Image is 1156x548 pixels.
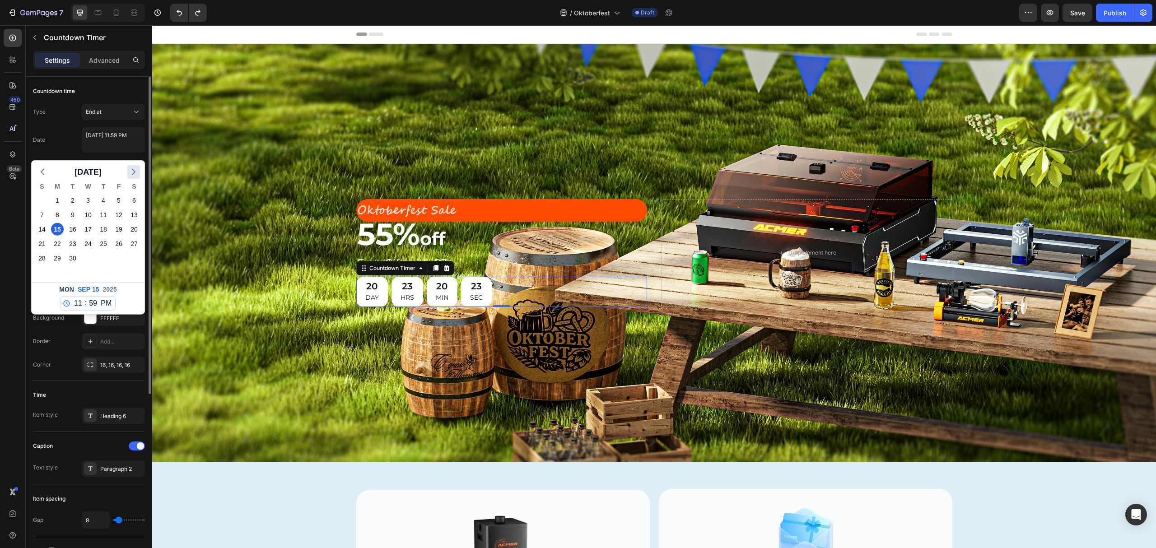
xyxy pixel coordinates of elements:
p: 7 [59,7,63,18]
p: Free Gift with P3 [205,231,494,245]
div: Friday, Sep 12, 2025 [112,209,125,221]
div: Friday, Sep 19, 2025 [112,223,125,236]
div: Thursday, Sep 25, 2025 [97,237,110,250]
p: Oktoberfest Sale [205,175,494,196]
span: 55% [205,190,268,228]
div: Sunday, Sep 7, 2025 [36,209,48,221]
div: 450 [9,96,22,103]
div: Open Intercom Messenger [1125,504,1147,525]
button: Save [1063,4,1092,22]
span: [DATE] [75,165,102,179]
span: : [85,297,87,308]
span: 15 [92,285,99,294]
div: Monday, Sep 22, 2025 [51,237,64,250]
div: Rich Text Editor. Editing area: main [204,174,495,197]
div: Add... [100,338,143,346]
div: Sunday, Sep 14, 2025 [36,223,48,236]
div: Tuesday, Sep 9, 2025 [66,209,79,221]
div: Wednesday, Sep 24, 2025 [82,237,94,250]
button: [DATE] [71,165,105,179]
div: T [65,181,80,193]
div: T [96,181,111,193]
div: Text style [33,464,58,472]
button: End at [82,104,145,120]
div: Wednesday, Sep 17, 2025 [82,223,94,236]
div: Item spacing [33,495,65,503]
div: Countdown Timer [215,239,265,247]
div: Gap [33,516,43,524]
div: M [50,181,65,193]
div: Tuesday, Sep 2, 2025 [66,194,79,207]
p: SEC [318,267,331,278]
div: Thursday, Sep 11, 2025 [97,209,110,221]
span: Draft [641,9,654,17]
span: Mon [59,285,74,294]
img: Frame_2121235862_1_3840x.png [625,471,681,545]
div: Saturday, Sep 20, 2025 [128,223,140,236]
div: Friday, Sep 5, 2025 [112,194,125,207]
div: Saturday, Sep 6, 2025 [128,194,140,207]
p: DAY [213,267,227,278]
div: Sunday, Sep 28, 2025 [36,252,48,265]
span: End at [86,108,102,115]
input: Auto [82,512,109,528]
div: S [34,181,50,193]
div: W [80,181,96,193]
iframe: Design area [152,25,1156,548]
button: 7 [4,4,67,22]
span: Save [1070,9,1085,17]
div: Heading 6 [100,412,143,420]
p: Advanced [89,56,120,65]
div: Item style [33,411,58,419]
div: S [126,181,142,193]
div: Monday, Sep 1, 2025 [51,194,64,207]
h2: Rich Text Editor. Editing area: main [204,196,495,226]
p: HRS [248,267,262,278]
p: Settings [45,56,70,65]
div: Tuesday, Sep 16, 2025 [66,223,79,236]
div: Beta [7,165,22,172]
div: Monday, Sep 15, 2025 [51,223,64,236]
div: Publish [1104,8,1126,18]
div: 20 [213,255,227,267]
div: Border [33,337,51,345]
div: Time [33,391,46,399]
h2: Rich Text Editor. Editing area: main [204,230,495,246]
span: Sep [78,285,90,294]
div: Wednesday, Sep 3, 2025 [82,194,94,207]
div: Wednesday, Sep 10, 2025 [82,209,94,221]
div: Drop element here [636,224,684,231]
div: Countdown time [33,87,75,95]
div: Tuesday, Sep 23, 2025 [66,237,79,250]
p: MIN [284,267,296,278]
button: Publish [1096,4,1134,22]
span: / [570,8,572,18]
div: Friday, Sep 26, 2025 [112,237,125,250]
div: 23 [318,255,331,267]
div: Corner [33,361,51,369]
div: 20 [284,255,296,267]
div: Undo/Redo [170,4,207,22]
div: Monday, Sep 29, 2025 [51,252,64,265]
div: Type [33,108,46,116]
div: Thursday, Sep 4, 2025 [97,194,110,207]
div: Caption [33,442,53,450]
div: Monday, Sep 8, 2025 [51,209,64,221]
div: Date [33,136,45,144]
div: Saturday, Sep 13, 2025 [128,209,140,221]
span: Oktoberfest [574,8,610,18]
div: 16, 16, 16, 16 [100,361,143,369]
div: Thursday, Sep 18, 2025 [97,223,110,236]
p: ⁠⁠⁠⁠⁠⁠⁠ off [205,197,494,225]
div: Background [33,314,64,322]
p: Countdown Timer [44,32,141,43]
div: FFFFFF [100,314,143,322]
div: 23 [248,255,262,267]
div: Paragraph 2 [100,465,143,473]
div: Tuesday, Sep 30, 2025 [66,252,79,265]
div: Saturday, Sep 27, 2025 [128,237,140,250]
div: Sunday, Sep 21, 2025 [36,237,48,250]
div: F [111,181,126,193]
span: 2025 [103,285,117,294]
